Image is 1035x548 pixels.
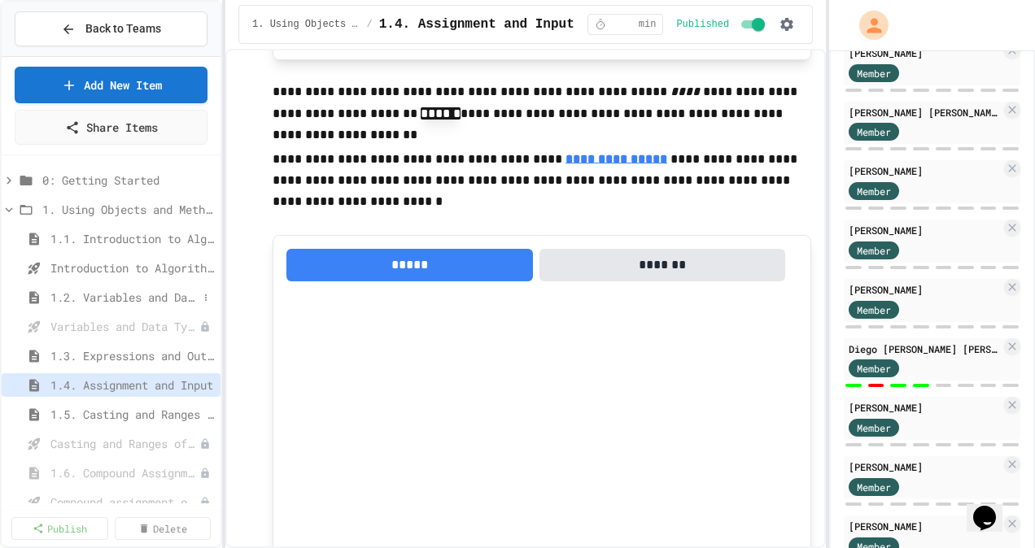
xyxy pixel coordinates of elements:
span: 1.5. Casting and Ranges of Values [50,406,214,423]
iframe: chat widget [967,483,1019,532]
span: 1.4. Assignment and Input [50,376,214,394]
span: / [367,18,373,31]
span: 1. Using Objects and Methods [252,18,360,31]
div: My Account [842,7,893,44]
span: Member [857,184,891,198]
span: 1.4. Assignment and Input [379,15,574,34]
span: Published [676,18,729,31]
div: Unpublished [199,497,211,508]
div: Content is published and visible to students [676,15,768,34]
span: Member [857,361,891,376]
button: Back to Teams [15,11,207,46]
div: Unpublished [199,321,211,333]
span: Compound assignment operators - Quiz [50,494,199,511]
span: 1.2. Variables and Data Types [50,289,198,306]
button: More options [198,289,214,306]
span: 1.3. Expressions and Output [New] [50,347,214,364]
span: Member [857,302,891,317]
a: Publish [11,517,108,540]
div: Diego [PERSON_NAME] [PERSON_NAME] [849,341,1001,356]
span: Member [857,124,891,139]
div: [PERSON_NAME] [849,223,1001,237]
div: Unpublished [199,438,211,450]
a: Share Items [15,110,207,145]
div: [PERSON_NAME] [849,282,1001,297]
div: [PERSON_NAME] [849,46,1001,60]
span: Variables and Data Types - Quiz [50,318,199,335]
span: Member [857,480,891,494]
a: Delete [115,517,212,540]
span: 0: Getting Started [42,172,214,189]
span: Member [857,420,891,435]
div: [PERSON_NAME] [849,400,1001,415]
div: [PERSON_NAME] [849,163,1001,178]
a: Add New Item [15,67,207,103]
span: 1.6. Compound Assignment Operators [50,464,199,481]
div: [PERSON_NAME] [849,519,1001,533]
div: Unpublished [199,468,211,479]
span: min [639,18,657,31]
div: [PERSON_NAME] [849,459,1001,474]
div: [PERSON_NAME] [PERSON_NAME] [849,105,1001,120]
span: 1. Using Objects and Methods [42,201,214,218]
span: Member [857,66,891,80]
span: Casting and Ranges of variables - Quiz [50,435,199,452]
span: 1.1. Introduction to Algorithms, Programming, and Compilers [50,230,214,247]
span: Back to Teams [85,20,161,37]
span: Member [857,243,891,258]
span: Introduction to Algorithms, Programming, and Compilers [50,259,214,276]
